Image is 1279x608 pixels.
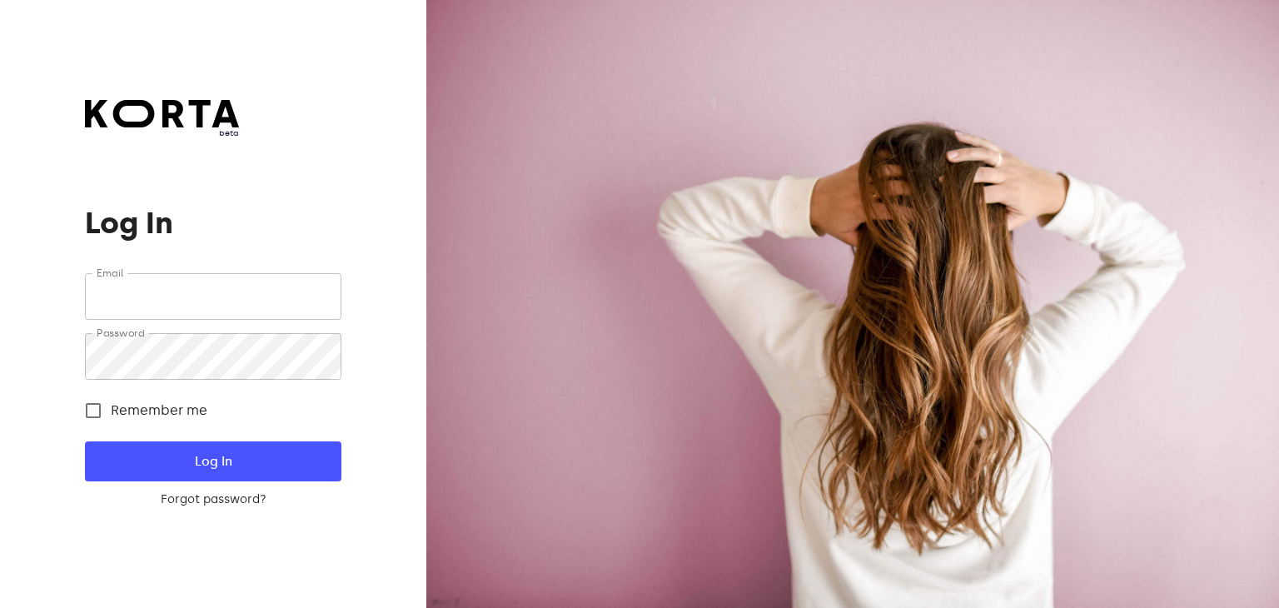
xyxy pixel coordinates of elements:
[112,451,314,472] span: Log In
[85,127,239,139] span: beta
[85,100,239,127] img: Korta
[85,100,239,139] a: beta
[111,401,207,421] span: Remember me
[85,441,341,481] button: Log In
[85,207,341,240] h1: Log In
[85,491,341,508] a: Forgot password?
